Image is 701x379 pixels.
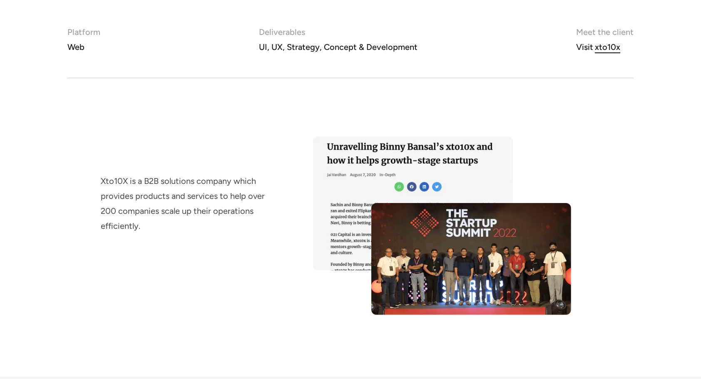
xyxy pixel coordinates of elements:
[101,173,278,233] div: Xto10X is a B2B solutions company which provides products and services to help over 200 companies...
[67,40,100,54] div: Web
[371,203,571,315] img: the startup summit 2022
[67,25,100,40] div: Platform
[576,25,634,40] div: Meet the client
[576,40,634,54] a: Visitxto10x
[313,136,513,270] img: Unraelling binny bansal's xto10x
[595,40,620,54] div: xto10x
[259,25,418,40] div: Deliverables
[576,40,593,54] div: Visit
[259,40,418,54] div: UI, UX, Strategy, Concept & Development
